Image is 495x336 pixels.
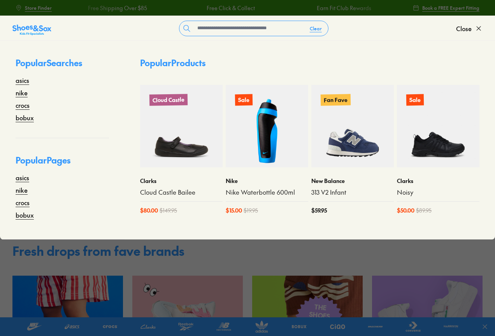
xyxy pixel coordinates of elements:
button: Close [456,20,483,37]
span: $ 59.95 [311,206,327,215]
span: $ 19.95 [244,206,258,215]
a: asics [16,173,29,182]
a: nike [16,185,28,195]
a: nike [16,88,28,97]
a: Store Finder [16,1,52,15]
a: crocs [16,198,30,207]
span: $ 89.95 [416,206,432,215]
a: Sale [397,85,479,167]
a: 313 V2 Infant [311,188,394,197]
a: Cloud Castle [140,85,223,167]
span: $ 15.00 [226,206,242,215]
p: Sale [406,94,424,106]
a: bobux [16,113,34,122]
a: asics [16,76,29,85]
p: Popular Products [140,56,205,69]
span: $ 80.00 [140,206,158,215]
a: Nike Waterbottle 600ml [226,188,308,197]
a: Earn Fit Club Rewards [316,4,371,12]
a: Book a FREE Expert Fitting [413,1,479,15]
p: Clarks [140,177,223,185]
p: Popular Pages [16,154,109,173]
a: Noisy [397,188,479,197]
p: New Balance [311,177,394,185]
span: Close [456,24,472,33]
span: Book a FREE Expert Fitting [422,4,479,11]
a: Fan Fave [311,85,394,167]
a: Shoes &amp; Sox [12,22,51,35]
p: Cloud Castle [149,94,188,106]
a: Free Shipping Over $85 [88,4,147,12]
img: SNS_Logo_Responsive.svg [12,24,51,36]
a: Free Click & Collect [207,4,255,12]
span: $ 149.95 [160,206,177,215]
span: Store Finder [25,4,52,11]
a: Sale [226,85,308,167]
a: crocs [16,100,30,110]
button: Clear [304,21,328,35]
p: Fan Fave [321,94,351,106]
p: Popular Searches [16,56,109,76]
p: Clarks [397,177,479,185]
a: bobux [16,210,34,220]
span: $ 50.00 [397,206,414,215]
a: Cloud Castle Bailee [140,188,223,197]
p: Nike [226,177,308,185]
p: Sale [235,94,253,106]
